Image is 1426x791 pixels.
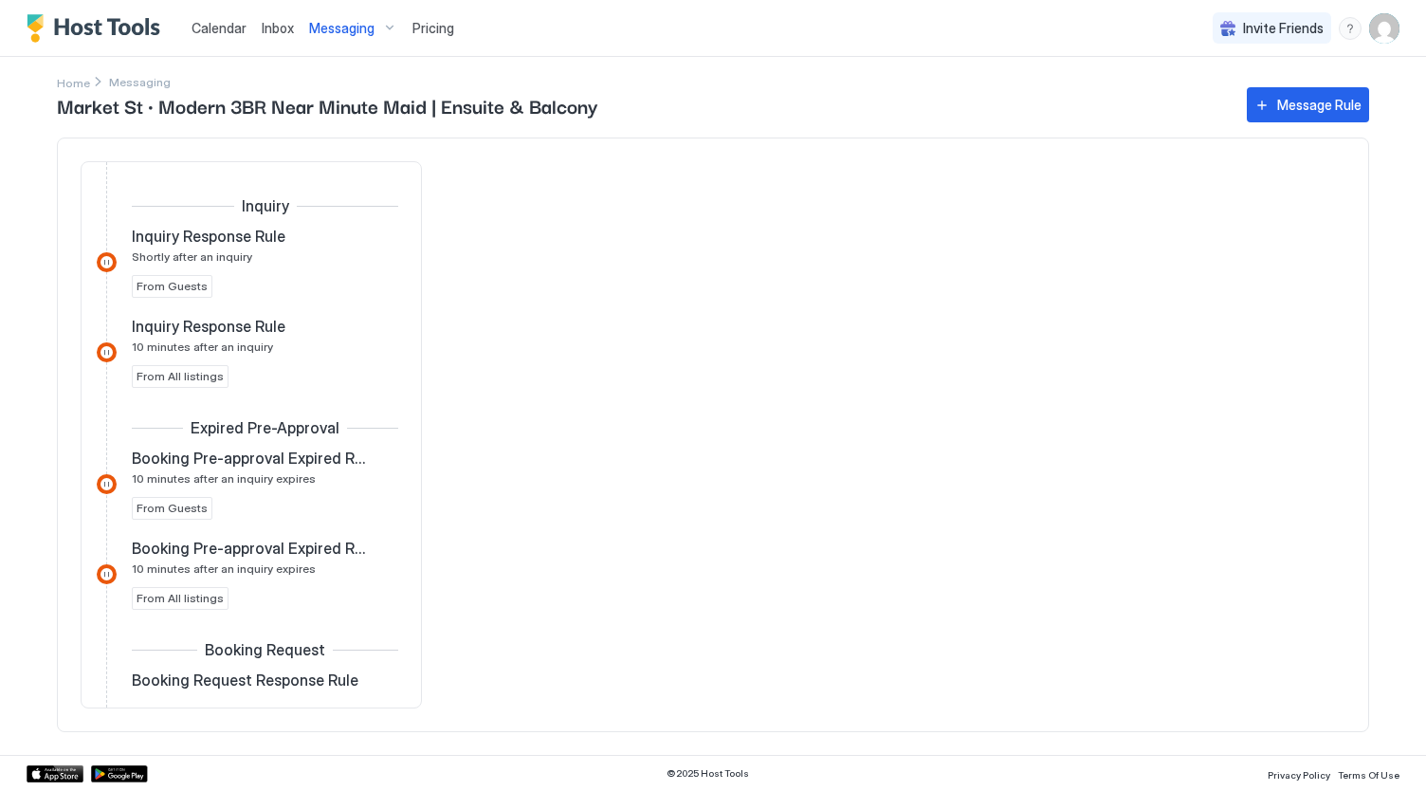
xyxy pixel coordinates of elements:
span: Booking Pre-approval Expired Rule [132,449,368,468]
span: Messaging [309,20,375,37]
div: Breadcrumb [57,72,90,92]
span: From Guests [137,278,208,295]
span: Booking Request Response Rule [132,671,358,690]
span: Booking Pre-approval Expired Rule [132,539,368,558]
span: Expired Pre-Approval [191,418,339,437]
span: Terms Of Use [1338,769,1399,781]
div: User profile [1369,13,1399,44]
span: Booking Request [205,640,325,659]
span: Inquiry Response Rule [132,227,285,246]
span: Invite Friends [1243,20,1324,37]
span: 10 minutes after an inquiry expires [132,471,316,486]
span: From Guests [137,500,208,517]
span: Market St · Modern 3BR Near Minute Maid | Ensuite & Balcony [57,91,1228,120]
div: Message Rule [1277,95,1362,115]
a: Privacy Policy [1268,763,1330,783]
span: 10 minutes after an inquiry [132,340,273,354]
span: 10 minutes after an inquiry expires [132,561,316,576]
span: From All listings [137,590,224,607]
div: menu [1339,17,1362,40]
span: Breadcrumb [109,75,171,89]
span: Calendar [192,20,247,36]
a: Terms Of Use [1338,763,1399,783]
button: Message Rule [1247,87,1369,122]
span: Home [57,76,90,90]
span: Inquiry Response Rule [132,317,285,336]
span: Inbox [262,20,294,36]
span: Inquiry [242,196,289,215]
a: Home [57,72,90,92]
span: © 2025 Host Tools [667,767,749,780]
a: App Store [27,765,83,782]
span: Shortly after an inquiry [132,249,252,264]
a: Calendar [192,18,247,38]
span: Privacy Policy [1268,769,1330,781]
span: From All listings [137,368,224,385]
a: Google Play Store [91,765,148,782]
span: Pricing [412,20,454,37]
a: Inbox [262,18,294,38]
a: Host Tools Logo [27,14,169,43]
